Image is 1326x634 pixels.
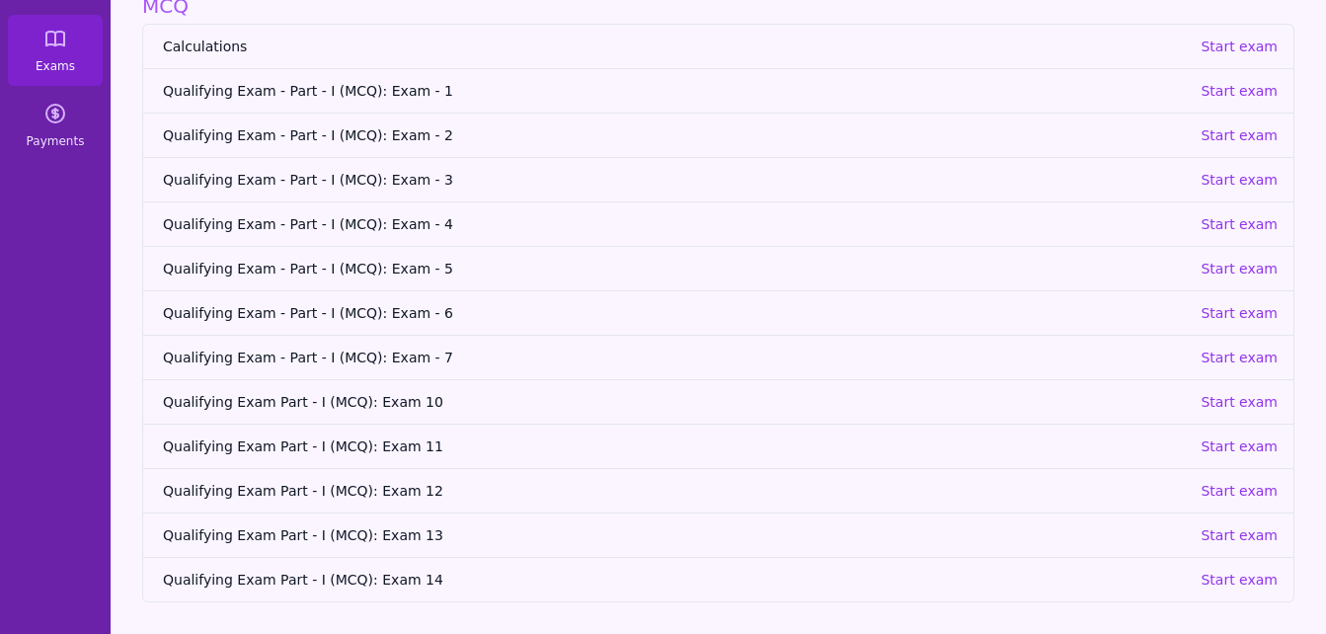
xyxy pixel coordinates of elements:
[1201,259,1278,278] p: Start exam
[1201,525,1278,545] p: Start exam
[1201,303,1278,323] p: Start exam
[163,214,1185,234] span: Qualifying Exam - Part - I (MCQ): Exam - 4
[1201,81,1278,101] p: Start exam
[163,81,1185,101] span: Qualifying Exam - Part - I (MCQ): Exam - 1
[143,513,1293,557] a: Qualifying Exam Part - I (MCQ): Exam 13Start exam
[163,170,1185,190] span: Qualifying Exam - Part - I (MCQ): Exam - 3
[163,392,1185,412] span: Qualifying Exam Part - I (MCQ): Exam 10
[143,379,1293,424] a: Qualifying Exam Part - I (MCQ): Exam 10Start exam
[143,557,1293,601] a: Qualifying Exam Part - I (MCQ): Exam 14Start exam
[8,90,103,161] a: Payments
[1201,37,1278,56] p: Start exam
[1201,481,1278,501] p: Start exam
[163,125,1185,145] span: Qualifying Exam - Part - I (MCQ): Exam - 2
[163,37,1185,56] span: Calculations
[1201,348,1278,367] p: Start exam
[1201,392,1278,412] p: Start exam
[163,436,1185,456] span: Qualifying Exam Part - I (MCQ): Exam 11
[1201,170,1278,190] p: Start exam
[143,201,1293,246] a: Qualifying Exam - Part - I (MCQ): Exam - 4Start exam
[143,424,1293,468] a: Qualifying Exam Part - I (MCQ): Exam 11Start exam
[143,335,1293,379] a: Qualifying Exam - Part - I (MCQ): Exam - 7Start exam
[143,246,1293,290] a: Qualifying Exam - Part - I (MCQ): Exam - 5Start exam
[163,259,1185,278] span: Qualifying Exam - Part - I (MCQ): Exam - 5
[8,15,103,86] a: Exams
[163,481,1185,501] span: Qualifying Exam Part - I (MCQ): Exam 12
[1201,570,1278,590] p: Start exam
[1201,214,1278,234] p: Start exam
[163,303,1185,323] span: Qualifying Exam - Part - I (MCQ): Exam - 6
[143,157,1293,201] a: Qualifying Exam - Part - I (MCQ): Exam - 3Start exam
[27,133,85,149] span: Payments
[1201,125,1278,145] p: Start exam
[143,290,1293,335] a: Qualifying Exam - Part - I (MCQ): Exam - 6Start exam
[1201,436,1278,456] p: Start exam
[143,68,1293,113] a: Qualifying Exam - Part - I (MCQ): Exam - 1Start exam
[36,58,75,74] span: Exams
[163,348,1185,367] span: Qualifying Exam - Part - I (MCQ): Exam - 7
[143,25,1293,68] a: CalculationsStart exam
[163,570,1185,590] span: Qualifying Exam Part - I (MCQ): Exam 14
[163,525,1185,545] span: Qualifying Exam Part - I (MCQ): Exam 13
[143,468,1293,513] a: Qualifying Exam Part - I (MCQ): Exam 12Start exam
[143,113,1293,157] a: Qualifying Exam - Part - I (MCQ): Exam - 2Start exam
